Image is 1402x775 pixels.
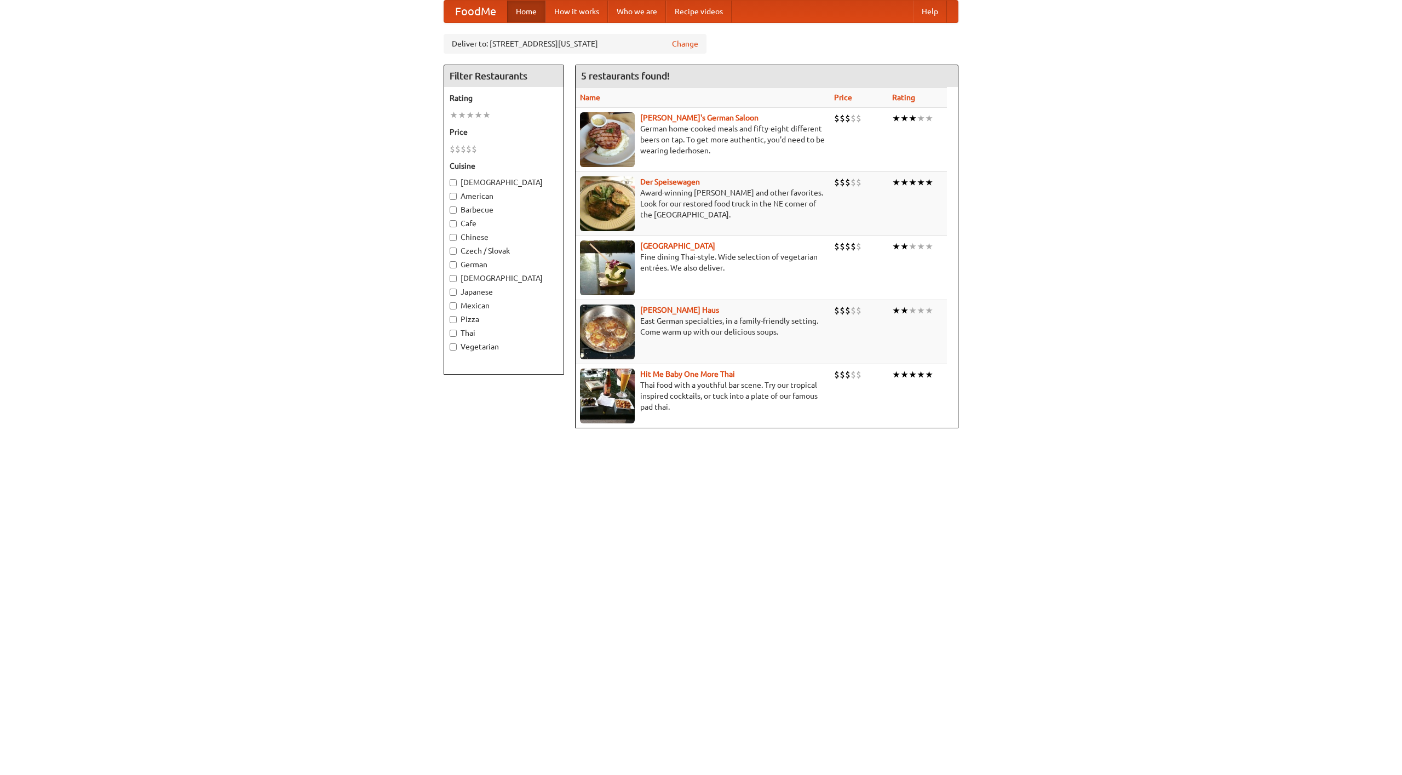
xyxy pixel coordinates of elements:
li: ★ [482,109,491,121]
p: Award-winning [PERSON_NAME] and other favorites. Look for our restored food truck in the NE corne... [580,187,825,220]
li: $ [856,369,861,381]
li: ★ [909,240,917,252]
label: American [450,191,558,202]
li: $ [840,112,845,124]
p: German home-cooked meals and fifty-eight different beers on tap. To get more authentic, you'd nee... [580,123,825,156]
li: ★ [458,109,466,121]
li: ★ [909,112,917,124]
li: $ [856,305,861,317]
input: Czech / Slovak [450,248,457,255]
input: Chinese [450,234,457,241]
li: $ [472,143,477,155]
a: FoodMe [444,1,507,22]
li: $ [834,112,840,124]
li: $ [834,176,840,188]
a: Recipe videos [666,1,732,22]
li: ★ [892,240,900,252]
input: [DEMOGRAPHIC_DATA] [450,179,457,186]
li: $ [450,143,455,155]
div: Deliver to: [STREET_ADDRESS][US_STATE] [444,34,706,54]
li: ★ [925,305,933,317]
img: esthers.jpg [580,112,635,167]
a: Der Speisewagen [640,177,700,186]
li: ★ [900,369,909,381]
img: kohlhaus.jpg [580,305,635,359]
li: $ [851,369,856,381]
b: Hit Me Baby One More Thai [640,370,735,378]
li: $ [834,240,840,252]
li: ★ [917,305,925,317]
input: German [450,261,457,268]
li: ★ [900,176,909,188]
li: $ [834,369,840,381]
a: [PERSON_NAME] Haus [640,306,719,314]
input: Mexican [450,302,457,309]
li: $ [461,143,466,155]
li: $ [845,369,851,381]
label: Chinese [450,232,558,243]
a: Who we are [608,1,666,22]
input: Thai [450,330,457,337]
li: $ [851,305,856,317]
img: satay.jpg [580,240,635,295]
li: ★ [925,369,933,381]
li: ★ [917,369,925,381]
li: ★ [925,240,933,252]
ng-pluralize: 5 restaurants found! [581,71,670,81]
p: Fine dining Thai-style. Wide selection of vegetarian entrées. We also deliver. [580,251,825,273]
li: ★ [474,109,482,121]
li: ★ [900,240,909,252]
li: $ [840,240,845,252]
label: [DEMOGRAPHIC_DATA] [450,177,558,188]
li: $ [845,112,851,124]
label: Mexican [450,300,558,311]
p: East German specialties, in a family-friendly setting. Come warm up with our delicious soups. [580,315,825,337]
li: ★ [466,109,474,121]
li: ★ [925,112,933,124]
li: $ [845,305,851,317]
label: Japanese [450,286,558,297]
input: Barbecue [450,206,457,214]
label: [DEMOGRAPHIC_DATA] [450,273,558,284]
li: $ [840,369,845,381]
a: [PERSON_NAME]'s German Saloon [640,113,759,122]
img: speisewagen.jpg [580,176,635,231]
li: ★ [909,369,917,381]
li: ★ [909,176,917,188]
h5: Cuisine [450,160,558,171]
h4: Filter Restaurants [444,65,564,87]
a: Name [580,93,600,102]
a: [GEOGRAPHIC_DATA] [640,242,715,250]
li: $ [845,176,851,188]
label: German [450,259,558,270]
li: $ [856,112,861,124]
li: ★ [917,240,925,252]
li: ★ [892,305,900,317]
input: American [450,193,457,200]
a: Home [507,1,545,22]
li: ★ [900,112,909,124]
input: Cafe [450,220,457,227]
li: ★ [892,112,900,124]
p: Thai food with a youthful bar scene. Try our tropical inspired cocktails, or tuck into a plate of... [580,380,825,412]
a: How it works [545,1,608,22]
li: $ [851,240,856,252]
a: Help [913,1,947,22]
li: ★ [892,176,900,188]
li: $ [840,305,845,317]
label: Cafe [450,218,558,229]
li: ★ [892,369,900,381]
li: $ [856,240,861,252]
li: $ [856,176,861,188]
input: Japanese [450,289,457,296]
li: $ [851,176,856,188]
input: [DEMOGRAPHIC_DATA] [450,275,457,282]
label: Thai [450,328,558,338]
li: $ [851,112,856,124]
a: Rating [892,93,915,102]
h5: Price [450,127,558,137]
li: ★ [917,176,925,188]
